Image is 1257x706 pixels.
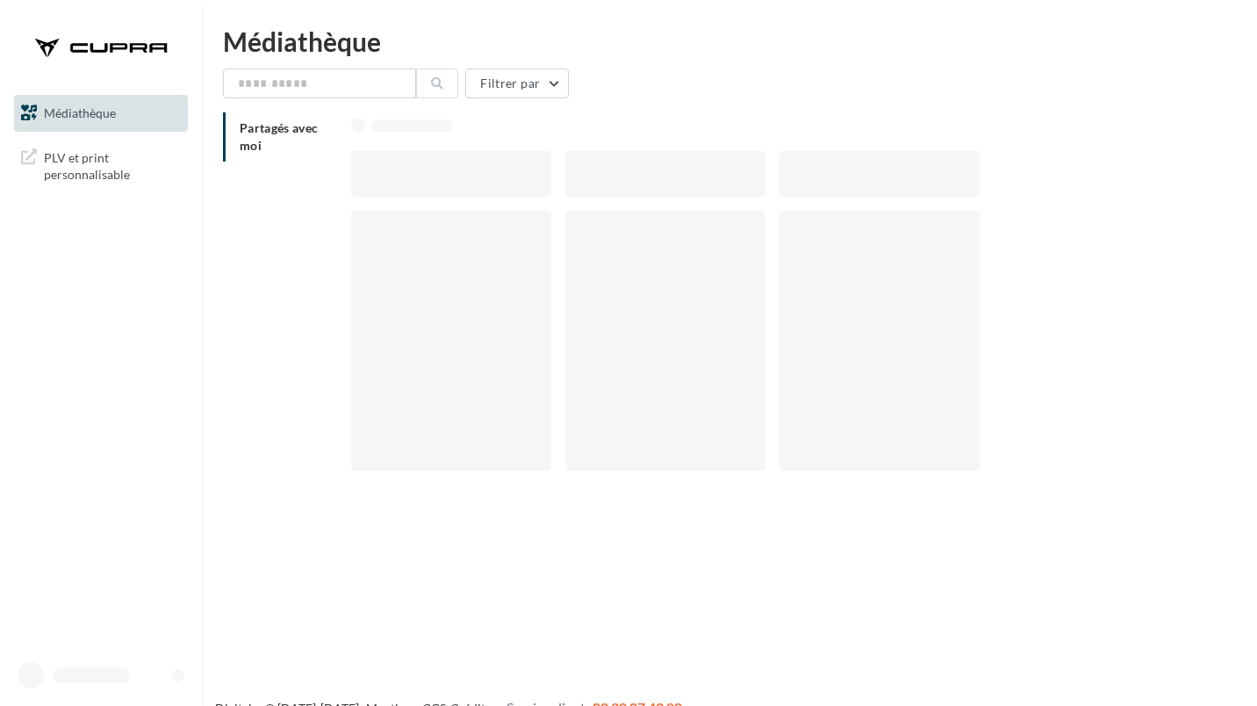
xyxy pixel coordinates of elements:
a: PLV et print personnalisable [11,139,191,191]
a: Médiathèque [11,95,191,132]
div: Médiathèque [223,28,1236,54]
span: Médiathèque [44,105,116,120]
button: Filtrer par [465,68,569,98]
span: Partagés avec moi [240,120,319,153]
span: PLV et print personnalisable [44,146,181,184]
